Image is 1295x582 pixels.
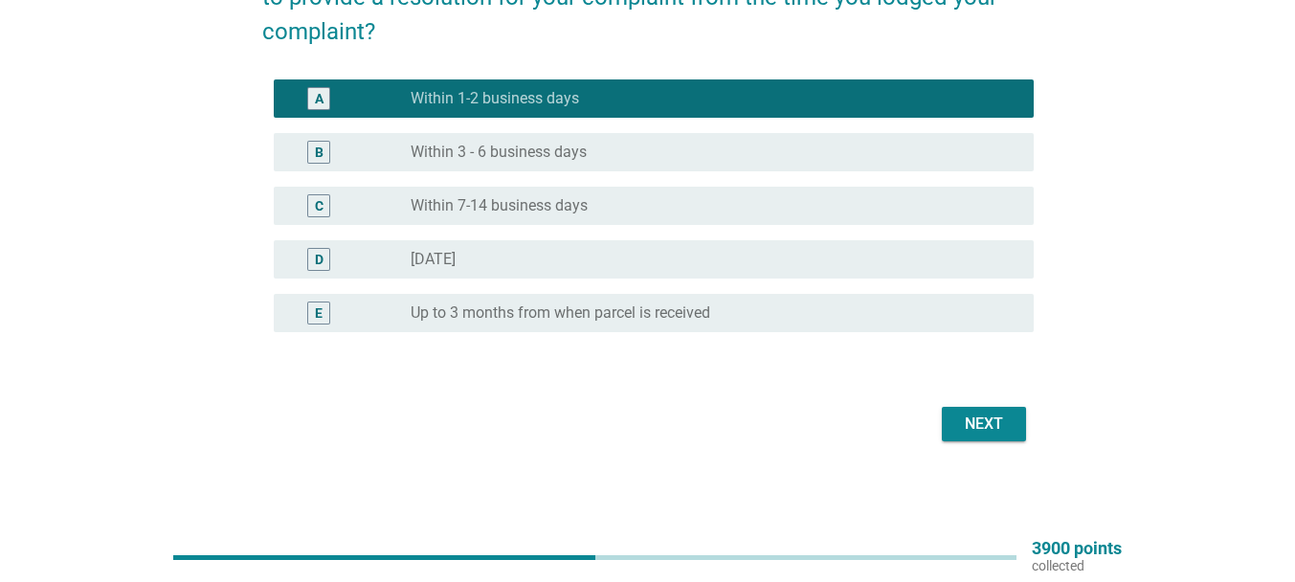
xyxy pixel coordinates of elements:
[315,143,324,163] div: B
[315,196,324,216] div: C
[315,250,324,270] div: D
[411,143,587,162] label: Within 3 - 6 business days
[957,413,1011,436] div: Next
[1032,557,1122,574] p: collected
[411,196,588,215] label: Within 7-14 business days
[411,250,456,269] label: [DATE]
[411,303,710,323] label: Up to 3 months from when parcel is received
[411,89,579,108] label: Within 1-2 business days
[942,407,1026,441] button: Next
[315,89,324,109] div: A
[315,303,323,324] div: E
[1032,540,1122,557] p: 3900 points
